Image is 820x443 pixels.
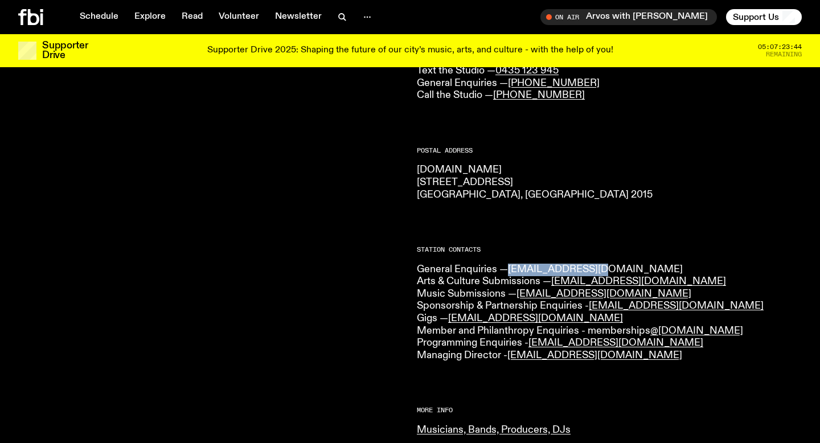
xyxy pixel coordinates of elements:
[268,9,329,25] a: Newsletter
[417,65,802,102] p: Text the Studio — General Enquiries — Call the Studio —
[650,326,743,336] a: @[DOMAIN_NAME]
[417,407,802,413] h2: More Info
[448,313,623,323] a: [EMAIL_ADDRESS][DOMAIN_NAME]
[42,41,88,60] h3: Supporter Drive
[417,264,802,362] p: General Enquiries — Arts & Culture Submissions — Music Submissions — Sponsorship & Partnership En...
[733,12,779,22] span: Support Us
[528,338,703,348] a: [EMAIL_ADDRESS][DOMAIN_NAME]
[508,78,600,88] a: [PHONE_NUMBER]
[417,147,802,154] h2: Postal Address
[589,301,764,311] a: [EMAIL_ADDRESS][DOMAIN_NAME]
[207,46,613,56] p: Supporter Drive 2025: Shaping the future of our city’s music, arts, and culture - with the help o...
[175,9,210,25] a: Read
[417,164,802,201] p: [DOMAIN_NAME] [STREET_ADDRESS] [GEOGRAPHIC_DATA], [GEOGRAPHIC_DATA] 2015
[551,276,726,286] a: [EMAIL_ADDRESS][DOMAIN_NAME]
[726,9,802,25] button: Support Us
[128,9,173,25] a: Explore
[495,65,559,76] a: 0435 123 945
[766,51,802,58] span: Remaining
[516,289,691,299] a: [EMAIL_ADDRESS][DOMAIN_NAME]
[212,9,266,25] a: Volunteer
[540,9,717,25] button: On AirArvos with [PERSON_NAME]
[417,425,571,435] a: Musicians, Bands, Producers, DJs
[508,264,683,274] a: [EMAIL_ADDRESS][DOMAIN_NAME]
[493,90,585,100] a: [PHONE_NUMBER]
[758,44,802,50] span: 05:07:23:44
[73,9,125,25] a: Schedule
[417,247,802,253] h2: Station Contacts
[507,350,682,360] a: [EMAIL_ADDRESS][DOMAIN_NAME]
